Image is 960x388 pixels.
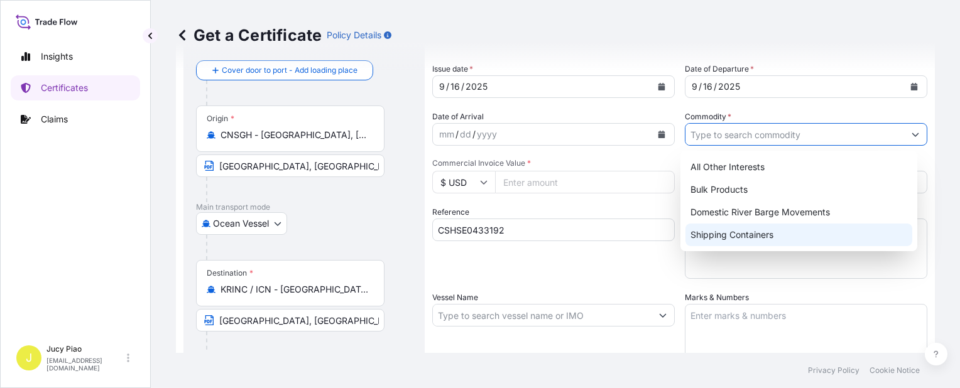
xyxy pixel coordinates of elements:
button: Select transport [196,212,287,235]
div: Suggestions [685,156,912,246]
p: Jucy Piao [46,344,124,354]
p: Certificates [41,82,88,94]
div: / [446,79,449,94]
p: Cookie Notice [870,365,920,375]
span: Cover door to port - Add loading place [222,64,357,77]
p: Insights [41,50,73,63]
label: Reference [432,206,469,218]
div: / [699,79,702,94]
span: Date of Arrival [432,110,484,123]
input: Origin [221,129,369,141]
div: Shipping Containers [685,224,912,246]
input: Destination [221,283,369,296]
div: / [461,79,464,94]
div: / [455,127,459,142]
div: year, [717,79,741,94]
div: All Other Interests [685,156,912,178]
div: year, [464,79,489,94]
p: Main transport mode [196,202,412,212]
div: day, [449,79,461,94]
input: Enter amount [495,171,675,193]
p: Get a Certificate [176,25,322,45]
input: Type to search commodity [685,123,904,146]
label: Vessel Name [432,291,478,304]
span: Commercial Invoice Value [432,158,675,168]
p: [EMAIL_ADDRESS][DOMAIN_NAME] [46,357,124,372]
div: month, [438,79,446,94]
p: Claims [41,113,68,126]
p: Privacy Policy [808,365,859,375]
input: Text to appear on certificate [196,309,385,331]
div: month, [690,79,699,94]
span: J [26,352,32,364]
div: Bulk Products [685,178,912,201]
button: Calendar [652,124,672,144]
button: Show suggestions [652,304,674,326]
button: Calendar [652,77,672,97]
button: Calendar [904,77,924,97]
div: day, [702,79,714,94]
div: / [714,79,717,94]
input: Text to appear on certificate [196,154,385,177]
label: Commodity [685,110,731,123]
div: Destination [207,268,253,278]
div: year, [476,127,498,142]
input: Type to search vessel name or IMO [433,304,652,326]
div: / [472,127,476,142]
div: day, [459,127,472,142]
div: Domestic River Barge Movements [685,201,912,224]
div: month, [438,127,455,142]
div: Origin [207,114,234,124]
span: Ocean Vessel [213,217,269,230]
input: Enter booking reference [432,218,675,241]
label: Marks & Numbers [685,291,749,304]
p: Policy Details [327,29,381,41]
button: Show suggestions [904,123,927,146]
